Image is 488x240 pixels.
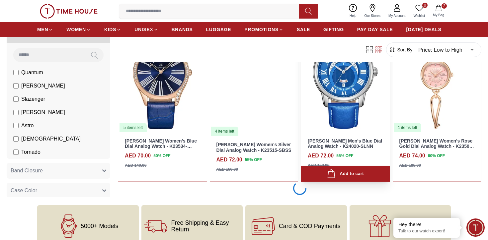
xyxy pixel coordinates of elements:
[172,24,193,35] a: BRANDS
[125,162,146,168] div: AED 140.00
[394,123,421,132] div: 1 items left
[172,26,193,33] span: BRANDS
[442,3,447,9] span: 2
[216,156,242,164] h4: AED 72.00
[11,187,37,195] span: Case Color
[429,3,448,19] button: 2My Bag
[21,69,43,77] span: Quantum
[13,70,19,76] input: Quantum
[104,26,116,33] span: KIDS
[206,26,231,33] span: LUGGAGE
[134,24,158,35] a: UNISEX
[11,167,43,175] span: Band Closure
[206,24,231,35] a: LUGGAGE
[301,166,390,182] button: Add to cart
[336,153,353,159] span: 55 % OFF
[210,22,298,137] a: Kenneth Scott Women's Silver Dial Analog Watch - K23515-SBSS4 items left
[21,149,41,156] span: Tornado
[297,26,310,33] span: SALE
[346,3,361,20] a: Help
[244,26,279,33] span: PROMOTIONS
[66,26,86,33] span: WOMEN
[245,157,262,163] span: 55 % OFF
[21,135,81,143] span: [DEMOGRAPHIC_DATA]
[21,82,65,90] span: [PERSON_NAME]
[13,150,19,155] input: Tornado
[125,152,151,160] h4: AED 70.00
[216,166,238,172] div: AED 160.00
[386,13,408,18] span: My Account
[81,223,119,229] span: 5000+ Models
[216,142,291,153] a: [PERSON_NAME] Women's Silver Dial Analog Watch - K23515-SBSS
[118,22,207,133] img: Kenneth Scott Women's Blue Dial Analog Watch - K23534-RLNN
[37,24,53,35] a: MEN
[422,3,428,8] span: 0
[411,13,428,18] span: Wishlist
[104,24,121,35] a: KIDS
[430,13,447,18] span: My Bag
[393,22,481,133] a: Kenneth Scott Women's Rose Gold Dial Analog Watch - K23505-RBKK1 items left
[398,228,455,234] p: Talk to our watch expert!
[21,122,34,130] span: Astro
[396,46,414,53] span: Sort By:
[308,152,334,160] h4: AED 72.00
[120,123,147,132] div: 5 items left
[393,22,481,133] img: Kenneth Scott Women's Rose Gold Dial Analog Watch - K23505-RBKK
[399,162,421,168] div: AED 185.00
[301,22,390,133] img: Kenneth Scott Men's Blue Dial Analog Watch - K24020-SLNN
[308,162,329,168] div: AED 160.00
[357,26,393,33] span: PAY DAY SALE
[211,127,238,136] div: 4 items left
[134,26,153,33] span: UNISEX
[13,97,19,102] input: Slazenger
[171,219,240,233] span: Free Shipping & Easy Return
[125,138,197,155] a: [PERSON_NAME] Women's Blue Dial Analog Watch - K23534-RLNN
[414,40,478,59] div: Price: Low to High
[153,153,170,159] span: 50 % OFF
[399,138,474,155] a: [PERSON_NAME] Women's Rose Gold Dial Analog Watch - K23505-RBKK
[13,123,19,129] input: Astro
[37,26,48,33] span: MEN
[118,22,207,133] a: Kenneth Scott Women's Blue Dial Analog Watch - K23534-RLNN5 items left
[244,24,284,35] a: PROMOTIONS
[40,4,98,19] img: ...
[13,110,19,115] input: [PERSON_NAME]
[66,24,91,35] a: WOMEN
[210,22,298,137] img: Kenneth Scott Women's Silver Dial Analog Watch - K23515-SBSS
[406,26,442,33] span: [DATE] DEALS
[7,183,110,199] button: Case Color
[406,24,442,35] a: [DATE] DEALS
[357,24,393,35] a: PAY DAY SALE
[7,163,110,179] button: Band Closure
[13,137,19,142] input: [DEMOGRAPHIC_DATA]
[297,24,310,35] a: SALE
[323,24,344,35] a: GIFTING
[279,223,341,229] span: Card & COD Payments
[362,13,383,18] span: Our Stores
[399,152,425,160] h4: AED 74.00
[323,26,344,33] span: GIFTING
[428,153,445,159] span: 60 % OFF
[21,95,45,103] span: Slazenger
[308,138,382,149] a: [PERSON_NAME] Men's Blue Dial Analog Watch - K24020-SLNN
[21,109,65,117] span: [PERSON_NAME]
[389,46,414,53] button: Sort By:
[398,221,455,228] div: Hey there!
[347,13,359,18] span: Help
[327,169,364,178] div: Add to cart
[361,3,384,20] a: Our Stores
[466,218,485,237] div: Chat Widget
[13,84,19,89] input: [PERSON_NAME]
[410,3,429,20] a: 0Wishlist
